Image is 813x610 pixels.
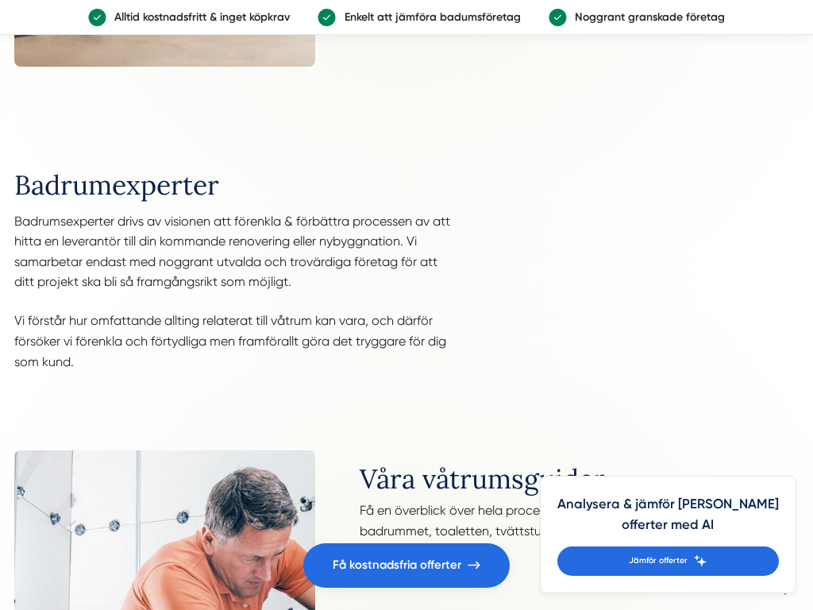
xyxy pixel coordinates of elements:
[491,151,799,324] iframe: Badrumsexperter
[557,493,779,546] h4: Analysera & jämför [PERSON_NAME] offerter med AI
[629,554,688,568] span: Jämför offerter
[557,546,779,576] a: Jämför offerter
[567,9,726,26] p: Noggrant granskade företag
[360,500,799,548] p: Få en överblick över hela processen. Våra guider täcker allt från badrummet, toaletten, tvättstug...
[14,307,458,378] p: Vi förstår hur omfattande allting relaterat till våtrum kan vara, och därför försöker vi förenkla...
[106,9,291,26] p: Alltid kostnadsfritt & inget köpkrav
[336,9,521,26] p: Enkelt att jämföra badumsföretag
[303,543,510,588] a: Få kostnadsfria offerter
[14,207,458,299] p: Badrumsexperter drivs av visionen att förenkla & förbättra processen av att hitta en leverantör t...
[333,556,461,575] span: Få kostnadsfria offerter
[14,151,458,207] h2: Badrumexperter
[360,467,799,500] h2: Våra våtrumsguider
